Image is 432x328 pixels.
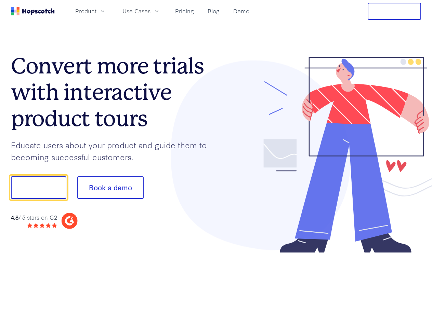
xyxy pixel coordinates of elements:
button: Use Cases [118,5,164,17]
a: Home [11,7,55,15]
button: Free Trial [368,3,421,20]
a: Blog [205,5,222,17]
a: Pricing [172,5,197,17]
div: / 5 stars on G2 [11,213,57,222]
button: Book a demo [77,176,144,199]
span: Product [75,7,96,15]
span: Use Cases [122,7,150,15]
h1: Convert more trials with interactive product tours [11,53,216,132]
p: Educate users about your product and guide them to becoming successful customers. [11,139,216,163]
a: Demo [231,5,252,17]
button: Product [71,5,110,17]
button: Show me! [11,176,66,199]
strong: 4.8 [11,213,18,221]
